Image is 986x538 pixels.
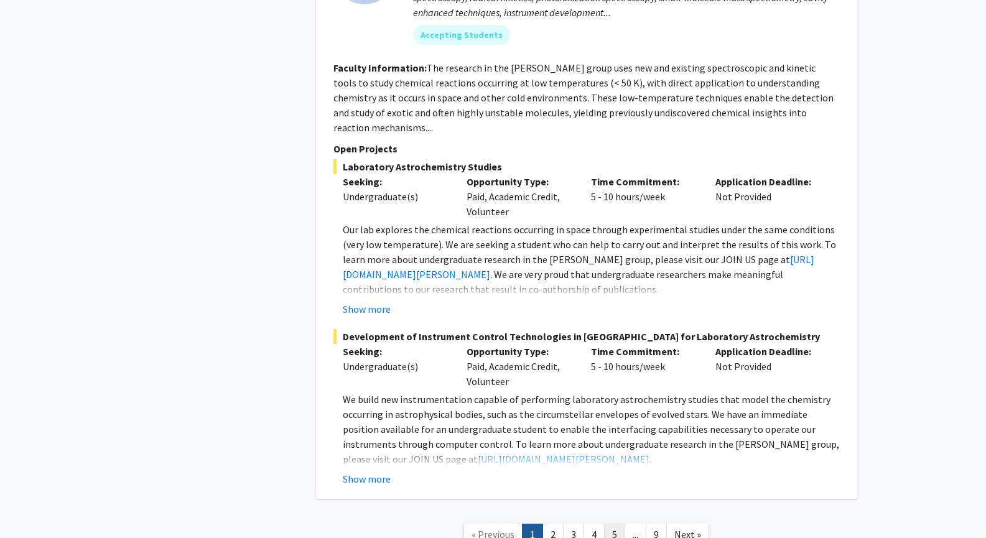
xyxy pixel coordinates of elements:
p: Open Projects [333,141,840,156]
div: 5 - 10 hours/week [582,344,706,389]
p: Time Commitment: [591,344,697,359]
fg-read-more: The research in the [PERSON_NAME] group uses new and existing spectroscopic and kinetic tools to ... [333,62,834,134]
button: Show more [343,302,391,317]
div: Paid, Academic Credit, Volunteer [457,344,582,389]
div: 5 - 10 hours/week [582,174,706,219]
p: Application Deadline: [715,174,821,189]
p: Seeking: [343,174,449,189]
a: [URL][DOMAIN_NAME][PERSON_NAME] [478,453,649,465]
mat-chip: Accepting Students [413,25,510,45]
p: Seeking: [343,344,449,359]
div: Not Provided [706,344,830,389]
p: Opportunity Type: [467,344,572,359]
div: Undergraduate(s) [343,189,449,204]
button: Show more [343,471,391,486]
div: Not Provided [706,174,830,219]
p: Application Deadline: [715,344,821,359]
div: Paid, Academic Credit, Volunteer [457,174,582,219]
p: Our lab explores the chemical reactions occurring in space through experimental studies under the... [343,222,840,297]
p: Time Commitment: [591,174,697,189]
span: Laboratory Astrochemistry Studies [333,159,840,174]
b: Faculty Information: [333,62,427,74]
p: We build new instrumentation capable of performing laboratory astrochemistry studies that model t... [343,392,840,466]
div: Undergraduate(s) [343,359,449,374]
iframe: Chat [9,482,53,529]
span: Development of Instrument Control Technologies in [GEOGRAPHIC_DATA] for Laboratory Astrochemistry [333,329,840,344]
p: Opportunity Type: [467,174,572,189]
